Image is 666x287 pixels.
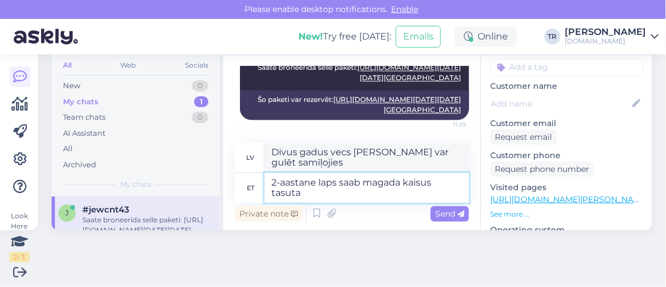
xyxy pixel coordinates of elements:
[120,179,151,190] span: My chats
[565,27,647,37] div: [PERSON_NAME]
[9,211,30,262] div: Look Here
[247,178,254,198] div: et
[265,173,469,203] textarea: 2-aastane laps saab magada kaisus tasuta
[63,159,96,171] div: Archived
[490,129,557,145] div: Request email
[82,215,213,235] div: Saate broneerida selle paketi: [URL][DOMAIN_NAME][DATE][DATE][GEOGRAPHIC_DATA]
[298,30,391,44] div: Try free [DATE]:
[545,29,561,45] div: TR
[565,37,647,46] div: [DOMAIN_NAME]
[565,27,659,46] a: [PERSON_NAME][DOMAIN_NAME]
[9,252,30,262] div: 2 / 3
[388,4,421,14] span: Enable
[63,112,105,123] div: Team chats
[490,117,643,129] p: Customer email
[490,150,643,162] p: Customer phone
[63,80,80,92] div: New
[192,80,208,92] div: 0
[235,206,302,222] div: Private note
[490,162,594,177] div: Request phone number
[265,143,469,172] textarea: Divus gadus vecs [PERSON_NAME] var gulēt samīļojies
[490,58,643,76] input: Add a tag
[65,209,69,217] span: j
[61,58,74,73] div: All
[82,205,129,215] span: #jewcnt43
[490,182,643,194] p: Visited pages
[490,224,643,236] p: Operating system
[247,148,255,167] div: lv
[63,96,98,108] div: My chats
[490,80,643,92] p: Customer name
[455,26,517,47] div: Online
[490,209,643,219] p: See more ...
[183,58,211,73] div: Socials
[298,31,323,42] b: New!
[435,209,464,219] span: Send
[119,58,139,73] div: Web
[63,128,105,139] div: AI Assistant
[423,120,466,129] span: 11:29
[491,97,630,110] input: Add name
[333,95,461,114] a: [URL][DOMAIN_NAME][DATE][DATE][GEOGRAPHIC_DATA]
[396,26,441,48] button: Emails
[240,90,469,120] div: Šo paketi var rezervēt:
[194,96,208,108] div: 1
[63,143,73,155] div: All
[192,112,208,123] div: 0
